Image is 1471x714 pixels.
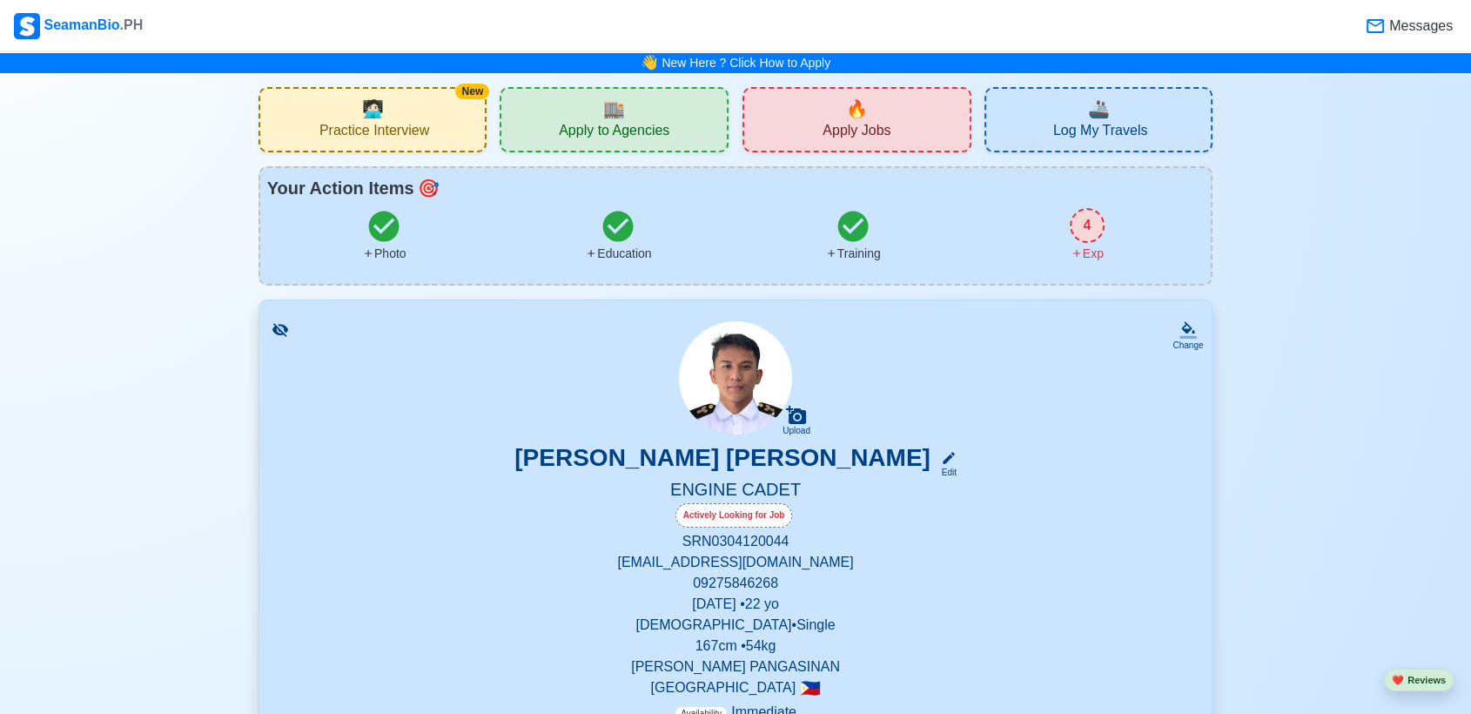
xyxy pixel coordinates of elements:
[585,245,651,263] div: Education
[934,466,957,479] div: Edit
[280,552,1192,573] p: [EMAIL_ADDRESS][DOMAIN_NAME]
[280,636,1192,657] p: 167 cm • 54 kg
[1088,96,1110,122] span: travel
[675,503,793,528] div: Actively Looking for Job
[120,17,144,32] span: .PH
[1392,675,1404,685] span: heart
[280,531,1192,552] p: SRN 0304120044
[362,245,406,263] div: Photo
[319,122,429,144] span: Practice Interview
[1386,16,1453,37] span: Messages
[1384,669,1454,692] button: heartReviews
[280,677,1192,698] p: [GEOGRAPHIC_DATA]
[362,96,384,122] span: interview
[455,84,489,99] div: New
[418,175,440,201] span: todo
[559,122,669,144] span: Apply to Agencies
[280,615,1192,636] p: [DEMOGRAPHIC_DATA] • Single
[267,175,1205,201] div: Your Action Items
[1172,339,1203,352] div: Change
[1070,208,1105,243] div: 4
[280,573,1192,594] p: 09275846268
[825,245,881,263] div: Training
[846,96,868,122] span: new
[783,426,810,436] div: Upload
[14,13,40,39] img: Logo
[603,96,625,122] span: agencies
[1071,245,1104,263] div: Exp
[662,56,830,70] a: New Here ? Click How to Apply
[1053,122,1147,144] span: Log My Travels
[800,680,821,697] span: 🇵🇭
[280,479,1192,503] h5: ENGINE CADET
[823,122,890,144] span: Apply Jobs
[280,594,1192,615] p: [DATE] • 22 yo
[514,443,930,479] h3: [PERSON_NAME] [PERSON_NAME]
[636,49,662,76] span: bell
[280,657,1192,677] p: [PERSON_NAME] PANGASINAN
[14,13,143,39] div: SeamanBio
